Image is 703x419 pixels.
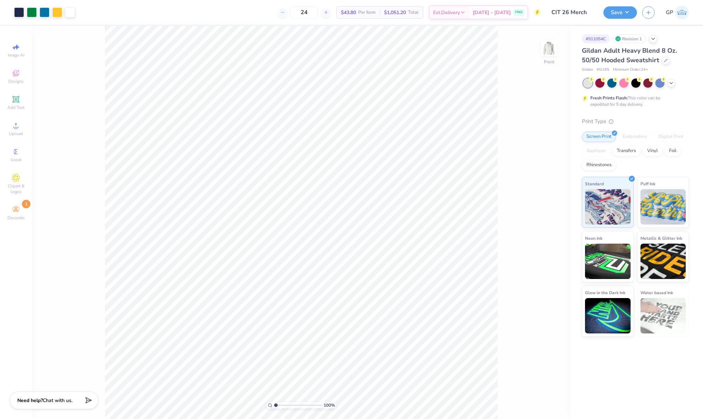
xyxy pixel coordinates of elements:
span: Water based Ink [640,289,673,296]
img: Metallic & Glitter Ink [640,244,686,279]
div: Rhinestones [582,160,616,170]
div: Front [544,59,554,65]
div: Revision 1 [613,34,646,43]
div: # 511054C [582,34,610,43]
div: Embroidery [618,132,652,142]
span: Chat with us. [43,397,72,404]
span: Standard [585,180,604,187]
div: Digital Print [654,132,688,142]
img: Front [542,41,556,55]
span: 1 [22,200,30,208]
button: Save [603,6,637,19]
div: Print Type [582,117,689,126]
span: GP [666,8,673,17]
div: This color can be expedited for 5 day delivery. [590,95,677,107]
img: Neon Ink [585,244,631,279]
input: – – [290,6,318,19]
img: Gene Padilla [675,6,689,19]
a: GP [666,6,689,19]
div: Transfers [612,146,640,156]
div: Foil [664,146,681,156]
span: Glow in the Dark Ink [585,289,625,296]
div: Vinyl [643,146,662,156]
span: Decorate [7,215,24,221]
img: Water based Ink [640,298,686,333]
img: Puff Ink [640,189,686,225]
img: Glow in the Dark Ink [585,298,631,333]
span: Gildan Adult Heavy Blend 8 Oz. 50/50 Hooded Sweatshirt [582,46,677,64]
strong: Fresh Prints Flash: [590,95,628,101]
span: Minimum Order: 24 + [613,67,648,73]
span: $1,051.20 [384,9,406,16]
span: 100 % [324,402,335,408]
span: Greek [11,157,22,163]
span: Total [408,9,419,16]
span: FREE [515,10,522,15]
span: Per Item [358,9,376,16]
span: # G185 [597,67,609,73]
span: Neon Ink [585,234,602,242]
input: Untitled Design [546,5,598,19]
div: Screen Print [582,132,616,142]
strong: Need help? [17,397,43,404]
span: $43.80 [341,9,356,16]
span: Metallic & Glitter Ink [640,234,682,242]
span: Clipart & logos [4,183,28,194]
img: Standard [585,189,631,225]
span: Est. Delivery [433,9,460,16]
span: Upload [9,131,23,136]
span: Image AI [8,52,24,58]
span: [DATE] - [DATE] [473,9,511,16]
span: Add Text [7,105,24,110]
div: Applique [582,146,610,156]
span: Gildan [582,67,593,73]
span: Puff Ink [640,180,655,187]
span: Designs [8,78,24,84]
